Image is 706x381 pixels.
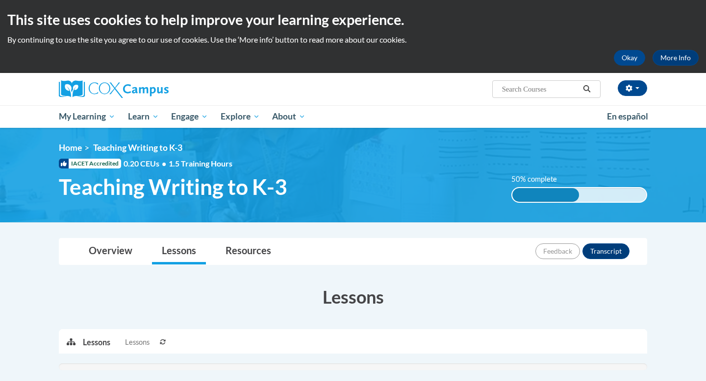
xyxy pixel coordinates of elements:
button: Feedback [535,243,580,259]
button: Okay [614,50,645,66]
span: Teaching Writing to K-3 [59,174,287,200]
a: More Info [653,50,699,66]
span: My Learning [59,111,115,122]
a: Lessons [152,238,206,264]
span: IACET Accredited [59,159,121,168]
label: 50% complete [511,174,568,185]
h2: This site uses cookies to help improve your learning experience. [7,10,699,29]
span: Engage [171,111,208,122]
button: Search [580,83,594,95]
div: Main menu [44,105,662,128]
span: Explore [221,111,260,122]
h3: Lessons [59,285,647,309]
a: Explore [214,105,266,128]
a: Overview [79,238,142,264]
a: Resources [216,238,281,264]
a: My Learning [52,105,122,128]
button: Transcript [582,243,630,259]
span: Learn [128,111,159,122]
a: Learn [122,105,165,128]
a: Home [59,143,82,153]
img: Cox Campus [59,80,169,98]
a: Engage [165,105,214,128]
span: 0.20 CEUs [124,158,169,169]
span: En español [607,111,648,121]
a: En español [601,106,655,127]
span: Lessons [125,337,150,348]
a: About [266,105,312,128]
span: About [272,111,305,122]
a: Cox Campus [59,80,245,98]
span: 1.5 Training Hours [169,159,232,168]
p: By continuing to use the site you agree to our use of cookies. Use the ‘More info’ button to read... [7,34,699,45]
p: Lessons [83,337,110,348]
input: Search Courses [501,83,580,95]
span: • [162,159,166,168]
button: Account Settings [618,80,647,96]
div: 50% complete [512,188,580,202]
span: Teaching Writing to K-3 [93,143,182,153]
